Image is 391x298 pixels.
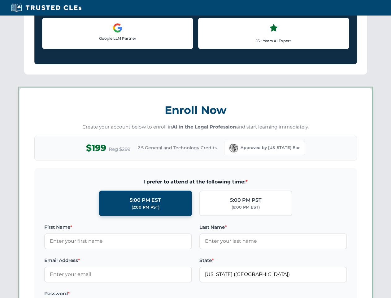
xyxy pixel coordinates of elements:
h3: Enroll Now [34,100,357,120]
div: (8:00 PM EST) [232,204,260,210]
input: Enter your first name [44,233,192,249]
label: Password [44,290,192,297]
label: Email Address [44,257,192,264]
label: First Name [44,223,192,231]
input: Enter your last name [199,233,347,249]
p: Google LLM Partner [47,35,188,41]
img: Trusted CLEs [9,3,83,12]
img: Google [113,23,123,33]
div: (2:00 PM PST) [132,204,159,210]
span: Reg $299 [109,146,130,153]
img: Florida Bar [229,144,238,152]
p: Create your account below to enroll in and start learning immediately. [34,124,357,131]
span: Approved by [US_STATE] Bar [241,145,300,151]
label: State [199,257,347,264]
span: $199 [86,141,106,155]
label: Last Name [199,223,347,231]
strong: AI in the Legal Profession [172,124,236,130]
p: 15+ Years AI Expert [203,38,344,44]
div: 5:00 PM PST [230,196,262,204]
input: Florida (FL) [199,267,347,282]
input: Enter your email [44,267,192,282]
span: 2.5 General and Technology Credits [138,144,217,151]
span: I prefer to attend at the following time: [44,178,347,186]
div: 5:00 PM EST [130,196,161,204]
